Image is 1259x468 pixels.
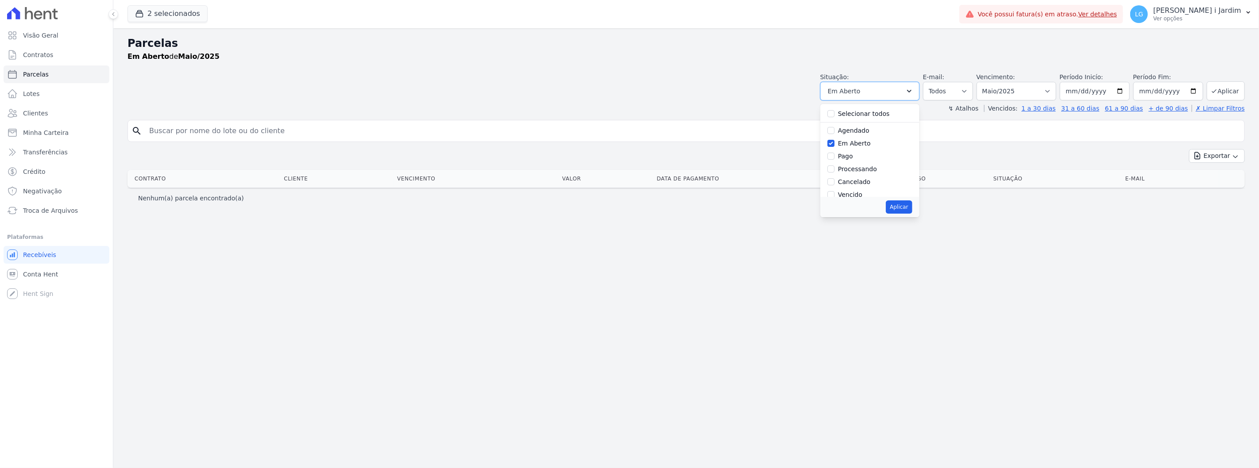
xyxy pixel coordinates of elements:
[1192,105,1245,112] a: ✗ Limpar Filtros
[4,46,109,64] a: Contratos
[838,127,869,134] label: Agendado
[4,65,109,83] a: Parcelas
[4,246,109,264] a: Recebíveis
[984,105,1018,112] label: Vencidos:
[4,27,109,44] a: Visão Geral
[4,202,109,219] a: Troca de Arquivos
[1061,105,1099,112] a: 31 a 60 dias
[23,250,56,259] span: Recebíveis
[820,73,849,81] label: Situação:
[127,35,1245,51] h2: Parcelas
[138,194,244,203] p: Nenhum(a) parcela encontrado(a)
[653,170,907,188] th: Data de Pagamento
[838,165,877,173] label: Processando
[1122,170,1219,188] th: E-mail
[1060,73,1103,81] label: Período Inicío:
[131,126,142,136] i: search
[394,170,559,188] th: Vencimento
[4,85,109,103] a: Lotes
[923,73,945,81] label: E-mail:
[23,187,62,196] span: Negativação
[280,170,394,188] th: Cliente
[1153,15,1241,22] p: Ver opções
[127,170,280,188] th: Contrato
[178,52,220,61] strong: Maio/2025
[1207,81,1245,100] button: Aplicar
[1133,73,1203,82] label: Período Fim:
[4,182,109,200] a: Negativação
[4,124,109,142] a: Minha Carteira
[838,140,871,147] label: Em Aberto
[838,191,862,198] label: Vencido
[1189,149,1245,163] button: Exportar
[978,10,1117,19] span: Você possui fatura(s) em atraso.
[838,178,870,185] label: Cancelado
[4,104,109,122] a: Clientes
[127,5,208,22] button: 2 selecionados
[990,170,1122,188] th: Situação
[23,50,53,59] span: Contratos
[1135,11,1143,17] span: LG
[977,73,1015,81] label: Vencimento:
[1022,105,1056,112] a: 1 a 30 dias
[23,148,68,157] span: Transferências
[7,232,106,242] div: Plataformas
[820,82,919,100] button: Em Aberto
[23,270,58,279] span: Conta Hent
[838,153,853,160] label: Pago
[1149,105,1188,112] a: + de 90 dias
[4,143,109,161] a: Transferências
[4,265,109,283] a: Conta Hent
[127,51,220,62] p: de
[4,163,109,180] a: Crédito
[838,110,890,117] label: Selecionar todos
[23,128,69,137] span: Minha Carteira
[1078,11,1117,18] a: Ver detalhes
[886,200,912,214] button: Aplicar
[1105,105,1143,112] a: 61 a 90 dias
[23,206,78,215] span: Troca de Arquivos
[23,70,49,79] span: Parcelas
[948,105,978,112] label: ↯ Atalhos
[23,89,40,98] span: Lotes
[828,86,861,96] span: Em Aberto
[1123,2,1259,27] button: LG [PERSON_NAME] i Jardim Ver opções
[23,31,58,40] span: Visão Geral
[907,170,990,188] th: Pago
[1153,6,1241,15] p: [PERSON_NAME] i Jardim
[23,109,48,118] span: Clientes
[144,122,1241,140] input: Buscar por nome do lote ou do cliente
[127,52,169,61] strong: Em Aberto
[559,170,653,188] th: Valor
[23,167,46,176] span: Crédito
